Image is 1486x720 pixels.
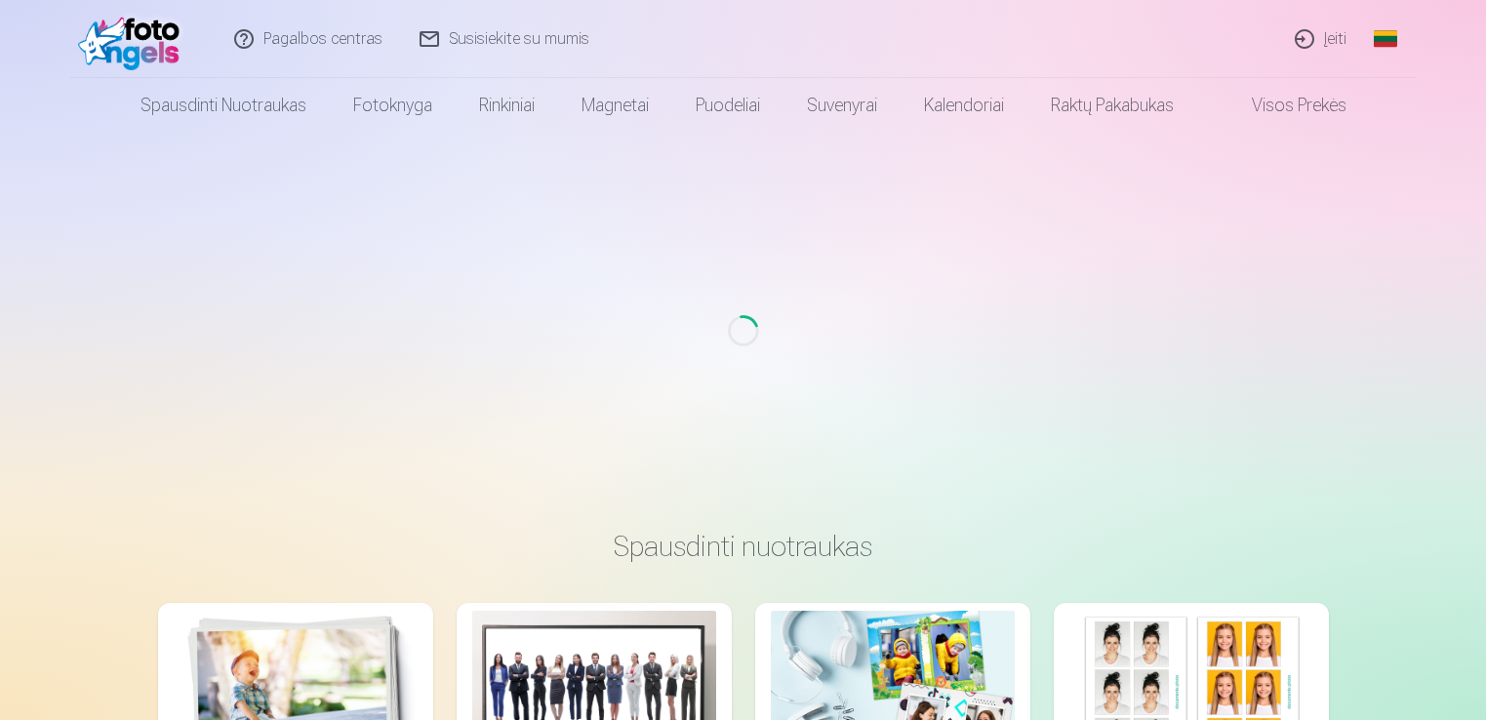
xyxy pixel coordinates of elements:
a: Rinkiniai [456,78,558,133]
a: Fotoknyga [330,78,456,133]
a: Raktų pakabukas [1027,78,1197,133]
a: Magnetai [558,78,672,133]
a: Suvenyrai [783,78,901,133]
a: Puodeliai [672,78,783,133]
img: /fa2 [78,8,190,70]
h3: Spausdinti nuotraukas [174,529,1313,564]
a: Visos prekės [1197,78,1370,133]
a: Kalendoriai [901,78,1027,133]
a: Spausdinti nuotraukas [117,78,330,133]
